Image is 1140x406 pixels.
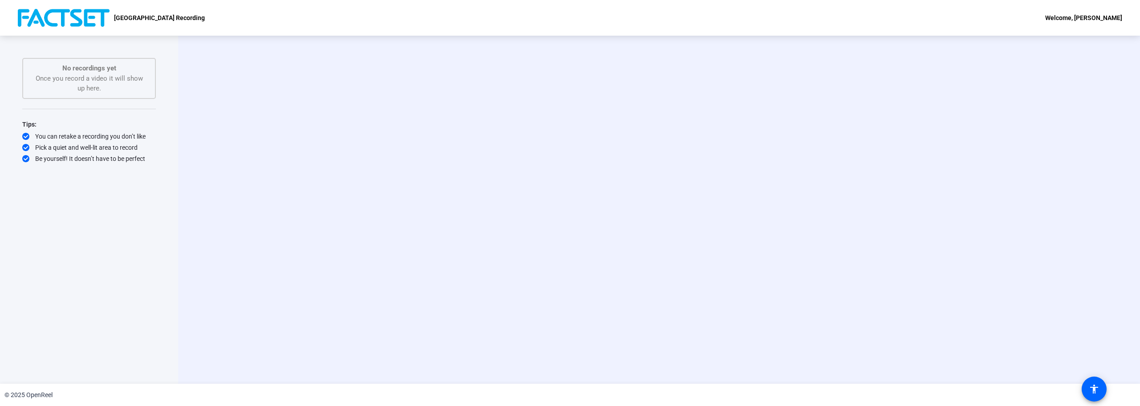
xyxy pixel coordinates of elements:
mat-icon: accessibility [1089,384,1099,394]
div: You can retake a recording you don’t like [22,132,156,141]
div: Be yourself! It doesn’t have to be perfect [22,154,156,163]
div: Welcome, [PERSON_NAME] [1045,12,1122,23]
p: [GEOGRAPHIC_DATA] Recording [114,12,205,23]
div: Pick a quiet and well-lit area to record [22,143,156,152]
div: Tips: [22,119,156,130]
p: No recordings yet [32,63,146,74]
div: Once you record a video it will show up here. [32,63,146,94]
img: OpenReel logo [18,9,110,27]
div: © 2025 OpenReel [4,390,53,400]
